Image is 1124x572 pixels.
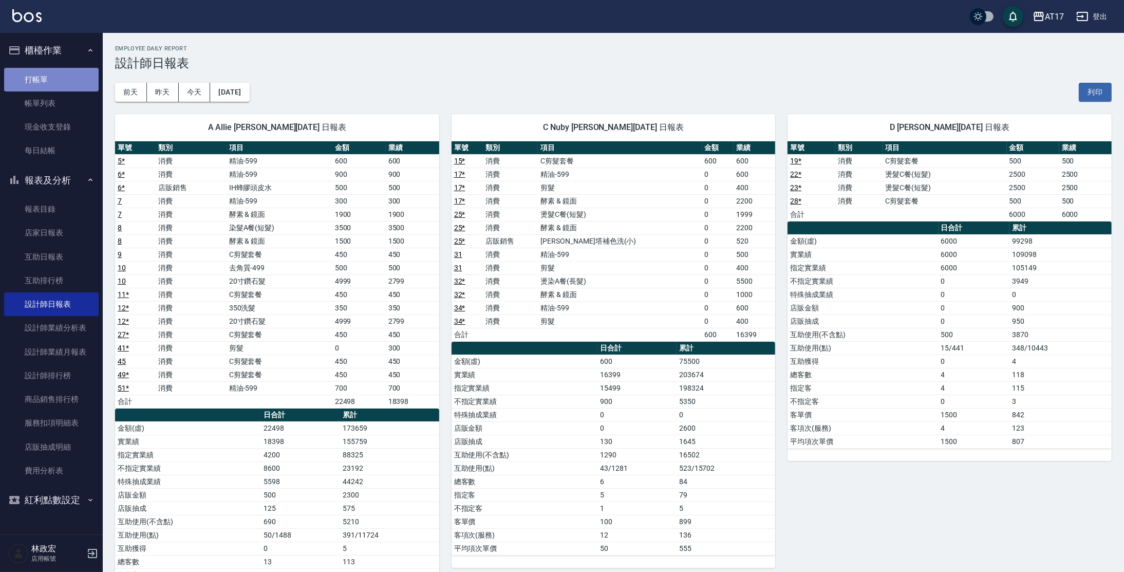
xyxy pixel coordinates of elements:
[883,154,1007,168] td: C剪髮套餐
[4,411,99,435] a: 服務扣項明細表
[4,292,99,316] a: 設計師日報表
[332,154,386,168] td: 600
[4,245,99,269] a: 互助日報表
[734,288,775,301] td: 1000
[156,355,226,368] td: 消費
[883,194,1007,208] td: C剪髮套餐
[939,248,1010,261] td: 6000
[332,395,386,408] td: 22498
[4,269,99,292] a: 互助排行榜
[332,194,386,208] td: 300
[1009,288,1111,301] td: 0
[939,408,1010,421] td: 1500
[332,208,386,221] td: 1900
[788,234,938,248] td: 金額(虛)
[939,288,1010,301] td: 0
[4,435,99,459] a: 店販抽成明細
[835,168,883,181] td: 消費
[538,141,702,155] th: 項目
[332,341,386,355] td: 0
[734,221,775,234] td: 2200
[1059,181,1112,194] td: 2500
[538,261,702,274] td: 剪髮
[1009,355,1111,368] td: 4
[1009,261,1111,274] td: 105149
[597,408,677,421] td: 0
[597,395,677,408] td: 900
[788,141,835,155] th: 單號
[597,355,677,368] td: 600
[597,342,677,355] th: 日合計
[452,328,483,341] td: 合計
[227,315,332,328] td: 20寸鑽石髮
[702,301,734,315] td: 0
[1009,274,1111,288] td: 3949
[118,197,122,205] a: 7
[386,154,439,168] td: 600
[483,234,538,248] td: 店販銷售
[1079,83,1112,102] button: 列印
[454,264,462,272] a: 31
[115,141,156,155] th: 單號
[227,194,332,208] td: 精油-599
[386,381,439,395] td: 700
[788,301,938,315] td: 店販金額
[1009,395,1111,408] td: 3
[1003,6,1023,27] button: save
[386,274,439,288] td: 2799
[227,368,332,381] td: C剪髮套餐
[227,154,332,168] td: 精油-599
[800,122,1099,133] span: D [PERSON_NAME][DATE] 日報表
[702,194,734,208] td: 0
[332,234,386,248] td: 1500
[227,168,332,181] td: 精油-599
[734,141,775,155] th: 業績
[483,181,538,194] td: 消費
[939,355,1010,368] td: 0
[1028,6,1068,27] button: AT17
[677,435,775,448] td: 1645
[677,381,775,395] td: 198324
[788,328,938,341] td: 互助使用(不含點)
[332,181,386,194] td: 500
[227,248,332,261] td: C剪髮套餐
[4,221,99,245] a: 店家日報表
[734,168,775,181] td: 600
[702,221,734,234] td: 0
[483,221,538,234] td: 消費
[386,328,439,341] td: 450
[12,9,42,22] img: Logo
[386,261,439,274] td: 500
[483,248,538,261] td: 消費
[127,122,427,133] span: A Allie [PERSON_NAME][DATE] 日報表
[835,181,883,194] td: 消費
[386,234,439,248] td: 1500
[332,168,386,181] td: 900
[1059,141,1112,155] th: 業績
[452,421,597,435] td: 店販金額
[883,141,1007,155] th: 項目
[1059,208,1112,221] td: 6000
[939,421,1010,435] td: 4
[677,395,775,408] td: 5350
[227,221,332,234] td: 染髮A餐(短髮)
[4,388,99,411] a: 商品銷售排行榜
[1007,168,1059,181] td: 2500
[156,194,226,208] td: 消費
[332,221,386,234] td: 3500
[332,381,386,395] td: 700
[702,261,734,274] td: 0
[538,288,702,301] td: 酵素 & 鏡面
[156,341,226,355] td: 消費
[702,168,734,181] td: 0
[788,355,938,368] td: 互助獲得
[115,56,1112,70] h3: 設計師日報表
[538,181,702,194] td: 剪髮
[452,141,776,342] table: a dense table
[156,248,226,261] td: 消費
[483,154,538,168] td: 消費
[227,328,332,341] td: C剪髮套餐
[788,222,1112,449] table: a dense table
[788,395,938,408] td: 不指定客
[677,408,775,421] td: 0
